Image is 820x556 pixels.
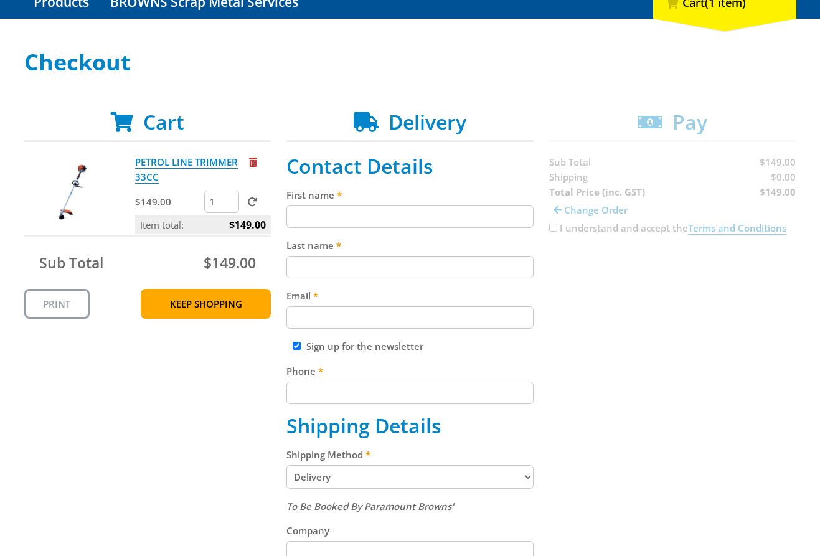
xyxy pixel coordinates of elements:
[286,364,534,379] label: Phone
[229,215,266,234] span: $149.00
[135,156,238,184] a: PETROL LINE TRIMMER 33CC
[286,382,534,404] input: Please enter your telephone number.
[286,306,534,329] input: Please enter your email address.
[286,414,534,438] h2: Shipping Details
[24,50,796,75] h1: Checkout
[286,447,534,462] label: Shipping Method
[286,523,534,538] label: Company
[141,289,271,319] a: Keep Shopping
[135,194,202,209] p: $149.00
[286,238,534,253] label: Last name
[389,108,466,135] span: Delivery
[286,187,534,202] label: First name
[24,289,90,319] a: Print
[143,108,184,135] span: Cart
[286,500,454,512] em: To Be Booked By Paramount Browns'
[249,156,257,168] a: Remove from cart
[306,340,423,352] label: Sign up for the newsletter
[286,154,534,178] h2: Contact Details
[286,288,534,303] label: Email
[286,465,534,489] select: Please select a shipping method.
[135,215,271,234] p: Item total:
[39,253,103,273] span: Sub Total
[286,256,534,278] input: Please enter your last name.
[204,253,256,273] span: $149.00
[286,205,534,228] input: Please enter your first name.
[36,154,111,229] img: PETROL LINE TRIMMER 33CC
